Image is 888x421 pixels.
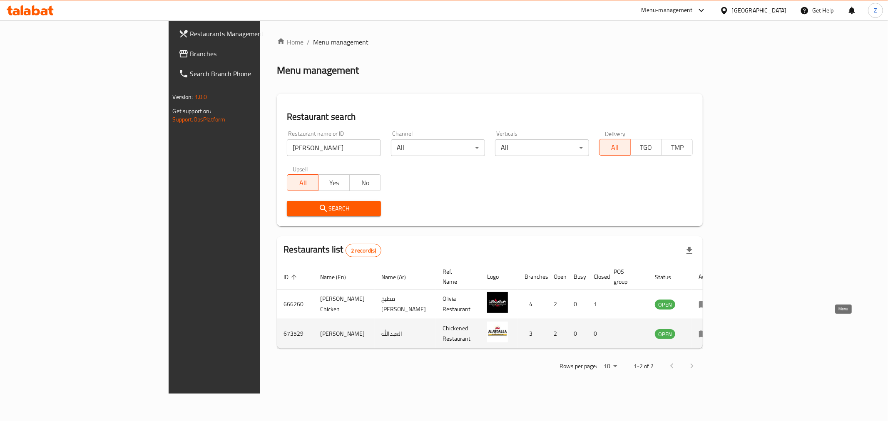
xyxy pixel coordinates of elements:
button: No [349,174,381,191]
span: Name (Ar) [381,272,417,282]
div: Rows per page: [600,360,620,373]
td: 0 [567,290,587,319]
div: Total records count [346,244,382,257]
span: 2 record(s) [346,247,381,255]
span: No [353,177,378,189]
th: Logo [480,264,518,290]
th: Branches [518,264,547,290]
span: All [603,141,627,154]
span: OPEN [655,329,675,339]
td: 2 [547,290,567,319]
button: All [599,139,631,156]
span: TGO [634,141,659,154]
div: [GEOGRAPHIC_DATA] [732,6,787,15]
span: Restaurants Management [190,29,310,39]
td: [PERSON_NAME] Chicken [313,290,375,319]
h2: Restaurant search [287,111,693,123]
th: Open [547,264,567,290]
div: All [391,139,485,156]
span: POS group [614,267,638,287]
td: العبدالله [375,319,436,349]
input: Search for restaurant name or ID.. [287,139,381,156]
td: 2 [547,319,567,349]
span: Branches [190,49,310,59]
p: 1-2 of 2 [634,361,654,371]
th: Action [692,264,721,290]
div: Menu-management [642,5,693,15]
label: Delivery [605,131,626,136]
a: Restaurants Management [172,24,317,44]
p: Rows per page: [560,361,597,371]
th: Closed [587,264,607,290]
label: Upsell [293,166,308,172]
div: Menu [699,299,714,309]
img: Ahmad Al Abdalla Chicken [487,292,508,313]
div: OPEN [655,329,675,339]
button: TMP [662,139,693,156]
td: مطبخ [PERSON_NAME] [375,290,436,319]
td: 3 [518,319,547,349]
td: 0 [567,319,587,349]
span: All [291,177,315,189]
nav: breadcrumb [277,37,703,47]
span: OPEN [655,300,675,310]
span: Menu management [313,37,368,47]
td: 0 [587,319,607,349]
div: Export file [679,240,699,260]
span: ID [284,272,299,282]
img: Al Abdalla [487,322,508,342]
button: Search [287,201,381,216]
span: TMP [665,141,690,154]
button: All [287,174,318,191]
button: Yes [318,174,350,191]
h2: Restaurants list [284,243,381,257]
span: Status [655,272,682,282]
span: Z [874,6,877,15]
th: Busy [567,264,587,290]
span: Name (En) [320,272,357,282]
td: [PERSON_NAME] [313,319,375,349]
span: Get support on: [173,106,211,116]
td: Chickened Restaurant [436,319,480,349]
span: Search Branch Phone [190,69,310,79]
h2: Menu management [277,64,359,77]
span: Version: [173,92,193,102]
span: Yes [322,177,346,189]
button: TGO [630,139,662,156]
span: Ref. Name [443,267,470,287]
td: 4 [518,290,547,319]
a: Branches [172,44,317,64]
td: 1 [587,290,607,319]
a: Search Branch Phone [172,64,317,84]
span: 1.0.0 [194,92,207,102]
span: Search [294,203,374,214]
div: All [495,139,589,156]
a: Support.OpsPlatform [173,114,226,125]
td: Olivia Restaurant [436,290,480,319]
table: enhanced table [277,264,721,349]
